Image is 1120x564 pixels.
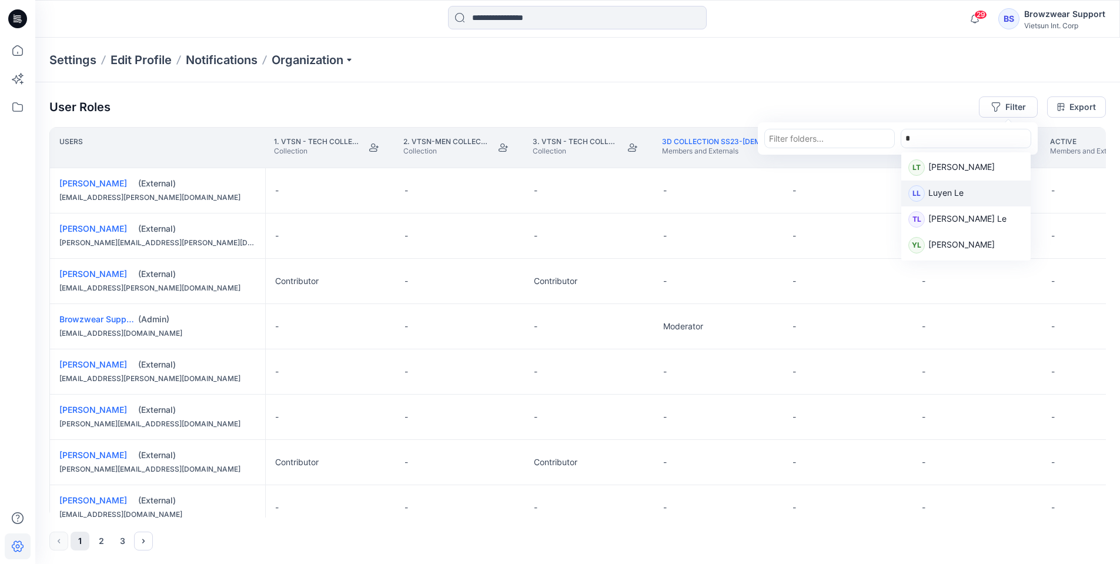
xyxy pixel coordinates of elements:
div: (External) [138,178,256,189]
p: - [1051,502,1055,513]
p: - [793,456,796,468]
p: Collection [403,146,488,156]
a: [PERSON_NAME] [59,223,127,233]
p: - [922,411,925,423]
p: Settings [49,52,96,68]
div: [EMAIL_ADDRESS][PERSON_NAME][DOMAIN_NAME] [59,192,256,203]
p: - [793,321,796,332]
p: - [663,366,667,378]
div: [EMAIL_ADDRESS][DOMAIN_NAME] [59,328,256,339]
p: - [663,275,667,287]
p: [PERSON_NAME] [928,238,995,253]
p: - [404,411,408,423]
p: - [534,366,537,378]
p: Edit Profile [111,52,172,68]
p: - [793,185,796,196]
p: - [793,275,796,287]
p: - [275,366,279,378]
a: [PERSON_NAME] [59,178,127,188]
a: Browzwear Support [59,314,137,324]
p: - [275,230,279,242]
p: - [1051,366,1055,378]
button: 3 [113,532,132,550]
div: [EMAIL_ADDRESS][DOMAIN_NAME] [59,509,256,520]
p: User Roles [49,100,111,114]
div: BS [998,8,1019,29]
p: - [793,411,796,423]
p: Contributor [275,456,319,468]
p: - [404,366,408,378]
a: [PERSON_NAME] [59,450,127,460]
p: - [793,366,796,378]
p: Contributor [534,456,577,468]
p: - [1051,456,1055,468]
div: (Admin) [138,313,256,325]
p: - [663,502,667,513]
a: Export [1047,96,1106,118]
div: TL [908,211,925,228]
p: - [922,456,925,468]
p: - [534,321,537,332]
p: - [534,230,537,242]
p: Luyen Le [928,186,964,202]
p: 3. VTSN - TECH COLLECTION SS26 [533,137,617,146]
p: Contributor [534,275,577,287]
p: - [275,411,279,423]
div: LL [908,185,925,202]
p: Moderator [663,321,703,332]
p: - [1051,411,1055,423]
p: - [1051,275,1055,287]
p: - [663,230,667,242]
p: - [404,275,408,287]
p: Contributor [275,275,319,287]
p: Members and Externals [662,146,773,156]
div: [EMAIL_ADDRESS][PERSON_NAME][DOMAIN_NAME] [59,282,256,294]
div: (External) [138,449,256,461]
p: - [275,185,279,196]
p: - [1051,321,1055,332]
p: - [404,456,408,468]
a: Notifications [186,52,258,68]
div: YL [908,237,925,253]
a: [PERSON_NAME] [59,405,127,415]
p: - [793,502,796,513]
p: - [922,366,925,378]
p: - [534,502,537,513]
button: Filter [979,96,1038,118]
div: (External) [138,223,256,235]
div: Vietsun Int. Corp [1024,21,1105,30]
p: Collection [533,146,617,156]
p: 1. VTSN - TECH COLLECTION SSAW25 [274,137,359,146]
p: - [663,185,667,196]
p: - [275,321,279,332]
div: [PERSON_NAME][EMAIL_ADDRESS][PERSON_NAME][DOMAIN_NAME] [59,237,256,249]
p: Users [59,137,83,158]
p: - [404,230,408,242]
p: - [1051,230,1055,242]
a: [PERSON_NAME] [59,495,127,505]
p: - [534,185,537,196]
p: - [663,411,667,423]
div: [PERSON_NAME][EMAIL_ADDRESS][DOMAIN_NAME] [59,418,256,430]
p: - [922,275,925,287]
button: Next [134,532,153,550]
a: [PERSON_NAME] [59,359,127,369]
p: Collection [274,146,359,156]
p: - [922,502,925,513]
div: (External) [138,359,256,371]
div: (External) [138,495,256,506]
p: [PERSON_NAME] [928,161,995,176]
div: (External) [138,404,256,416]
p: - [275,502,279,513]
p: - [534,411,537,423]
div: [PERSON_NAME][EMAIL_ADDRESS][DOMAIN_NAME] [59,463,256,475]
p: - [922,321,925,332]
div: [EMAIL_ADDRESS][PERSON_NAME][DOMAIN_NAME] [59,373,256,385]
p: - [793,230,796,242]
button: Join [493,137,514,158]
div: (External) [138,268,256,280]
p: - [404,185,408,196]
button: 2 [92,532,111,550]
p: [PERSON_NAME] Le [928,212,1007,228]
